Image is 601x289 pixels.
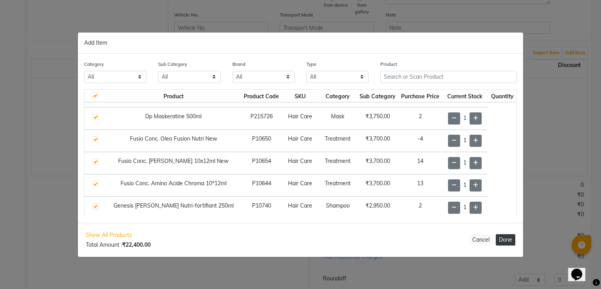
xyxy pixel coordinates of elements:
[357,197,398,219] td: ₹2,950.00
[469,234,493,246] button: Cancel
[398,107,442,130] td: 2
[318,174,357,197] td: Treatment
[357,130,398,152] td: ₹3,700.00
[306,61,317,68] label: Type
[106,197,241,219] td: Genesis [PERSON_NAME] Nutri-fortifiant 250ml
[357,89,398,103] th: Sub Category
[318,197,357,219] td: Shampoo
[122,241,151,248] b: ₹22,400.00
[357,107,398,130] td: ₹3,750.00
[241,174,282,197] td: P10644
[282,130,318,152] td: Hair Care
[318,107,357,130] td: Mask
[568,258,593,281] iframe: chat widget
[158,61,187,68] label: Sub Category
[398,197,442,219] td: 2
[380,61,397,68] label: Product
[357,174,398,197] td: ₹3,700.00
[463,159,466,166] span: 1
[442,89,488,103] th: Current Stock
[241,152,282,174] td: P10654
[282,174,318,197] td: Hair Care
[86,231,151,239] span: Show All Products
[398,152,442,174] td: 14
[241,107,282,130] td: P215726
[282,107,318,130] td: Hair Care
[463,137,466,144] span: 1
[496,234,515,246] button: Done
[282,197,318,219] td: Hair Care
[232,61,245,68] label: Brand
[106,174,241,197] td: Fusio Conc. Amino Acide Chroma 10*12ml
[463,114,466,121] span: 1
[380,71,517,83] input: Search or Scan Product
[318,89,357,103] th: Category
[106,107,241,130] td: Dp Maskeratine 500ml
[241,197,282,219] td: P10740
[241,89,282,103] th: Product Code
[463,181,466,188] span: 1
[282,152,318,174] td: Hair Care
[357,152,398,174] td: ₹3,700.00
[86,241,151,248] span: Total Amount :
[282,89,318,103] th: SKU
[78,33,523,54] div: Add Item
[463,204,466,211] span: 1
[106,152,241,174] td: Fusio Conc. [PERSON_NAME] 10x12ml New
[401,93,439,100] span: Purchase Price
[241,130,282,152] td: P10650
[318,152,357,174] td: Treatment
[106,130,241,152] td: Fusio Conc. Oleo Fusion Nutri New
[318,130,357,152] td: Treatment
[488,89,516,103] th: Quantity
[398,130,442,152] td: -4
[106,89,241,103] th: Product
[398,174,442,197] td: 13
[84,61,104,68] label: Category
